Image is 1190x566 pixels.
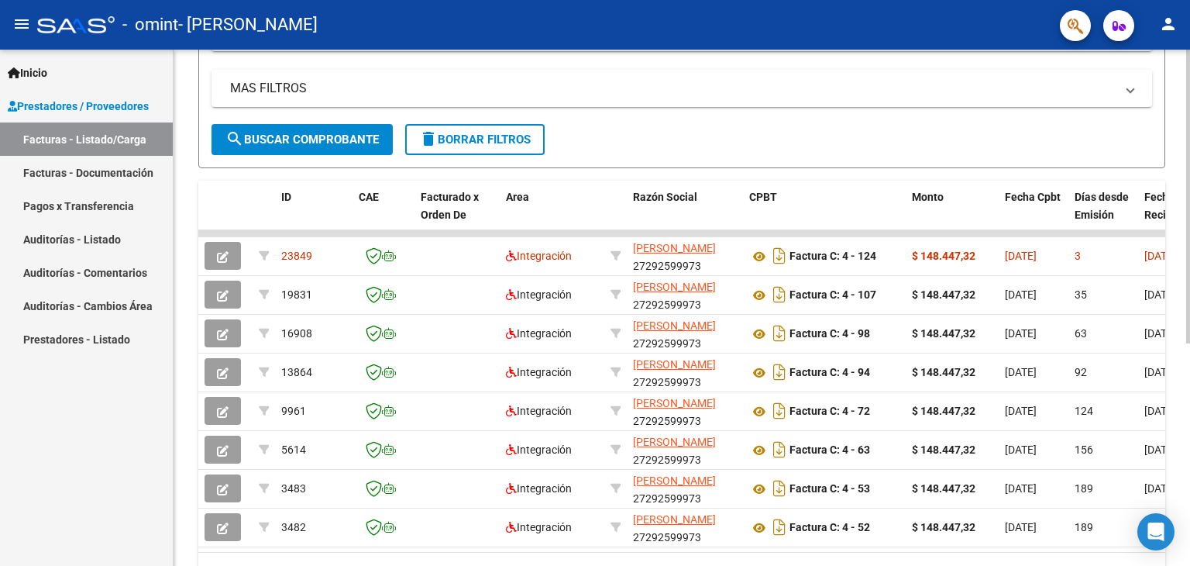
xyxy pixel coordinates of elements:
[281,521,306,533] span: 3482
[769,476,789,501] i: Descargar documento
[789,444,870,457] strong: Factura C: 4 - 63
[633,356,737,388] div: 27292599973
[769,321,789,346] i: Descargar documento
[419,133,531,147] span: Borrar Filtros
[1075,405,1093,417] span: 124
[633,317,737,350] div: 27292599973
[419,129,438,148] mat-icon: delete
[789,250,876,263] strong: Factura C: 4 - 124
[1068,181,1138,249] datatable-header-cell: Días desde Emisión
[1075,191,1129,221] span: Días desde Emisión
[912,327,975,340] strong: $ 148.447,32
[912,366,975,378] strong: $ 148.447,32
[769,360,789,385] i: Descargar documento
[1005,482,1037,495] span: [DATE]
[281,482,306,495] span: 3483
[1005,191,1061,203] span: Fecha Cpbt
[506,405,572,417] span: Integración
[906,181,999,249] datatable-header-cell: Monto
[633,281,716,293] span: [PERSON_NAME]
[1075,250,1081,262] span: 3
[281,191,291,203] span: ID
[1005,405,1037,417] span: [DATE]
[743,181,906,249] datatable-header-cell: CPBT
[769,243,789,268] i: Descargar documento
[769,282,789,307] i: Descargar documento
[1144,191,1188,221] span: Fecha Recibido
[506,521,572,533] span: Integración
[1005,366,1037,378] span: [DATE]
[405,124,545,155] button: Borrar Filtros
[633,191,697,203] span: Razón Social
[633,319,716,332] span: [PERSON_NAME]
[789,367,870,379] strong: Factura C: 4 - 94
[633,358,716,371] span: [PERSON_NAME]
[281,443,306,456] span: 5614
[506,327,572,340] span: Integración
[1005,250,1037,262] span: [DATE]
[1144,482,1176,495] span: [DATE]
[789,406,870,418] strong: Factura C: 4 - 72
[1137,513,1175,550] div: Open Intercom Messenger
[1005,521,1037,533] span: [DATE]
[749,191,777,203] span: CPBT
[1005,288,1037,301] span: [DATE]
[912,405,975,417] strong: $ 148.447,32
[1075,521,1093,533] span: 189
[999,181,1068,249] datatable-header-cell: Fecha Cpbt
[8,98,149,115] span: Prestadores / Proveedores
[500,181,604,249] datatable-header-cell: Area
[633,475,716,487] span: [PERSON_NAME]
[912,521,975,533] strong: $ 148.447,32
[633,472,737,505] div: 27292599973
[506,288,572,301] span: Integración
[506,482,572,495] span: Integración
[1159,15,1178,33] mat-icon: person
[1144,366,1176,378] span: [DATE]
[912,191,944,203] span: Monto
[12,15,31,33] mat-icon: menu
[789,328,870,340] strong: Factura C: 4 - 98
[633,433,737,466] div: 27292599973
[212,124,393,155] button: Buscar Comprobante
[633,397,716,409] span: [PERSON_NAME]
[789,289,876,302] strong: Factura C: 4 - 107
[414,181,500,249] datatable-header-cell: Facturado x Orden De
[912,288,975,301] strong: $ 148.447,32
[353,181,414,249] datatable-header-cell: CAE
[230,80,1115,97] mat-panel-title: MAS FILTROS
[1075,366,1087,378] span: 92
[633,436,716,448] span: [PERSON_NAME]
[506,366,572,378] span: Integración
[789,522,870,534] strong: Factura C: 4 - 52
[633,278,737,311] div: 27292599973
[1075,288,1087,301] span: 35
[633,242,716,254] span: [PERSON_NAME]
[1075,482,1093,495] span: 189
[1075,327,1087,340] span: 63
[633,511,737,544] div: 27292599973
[281,327,312,340] span: 16908
[178,8,318,42] span: - [PERSON_NAME]
[912,250,975,262] strong: $ 148.447,32
[633,395,737,427] div: 27292599973
[1144,443,1176,456] span: [DATE]
[506,191,529,203] span: Area
[1005,443,1037,456] span: [DATE]
[8,64,47,81] span: Inicio
[421,191,479,221] span: Facturado x Orden De
[506,250,572,262] span: Integración
[281,288,312,301] span: 19831
[769,437,789,462] i: Descargar documento
[506,443,572,456] span: Integración
[1144,250,1176,262] span: [DATE]
[1075,443,1093,456] span: 156
[1144,288,1176,301] span: [DATE]
[281,250,312,262] span: 23849
[769,515,789,540] i: Descargar documento
[769,399,789,423] i: Descargar documento
[633,240,737,272] div: 27292599973
[633,513,716,526] span: [PERSON_NAME]
[1144,327,1176,340] span: [DATE]
[212,70,1152,107] mat-expansion-panel-header: MAS FILTROS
